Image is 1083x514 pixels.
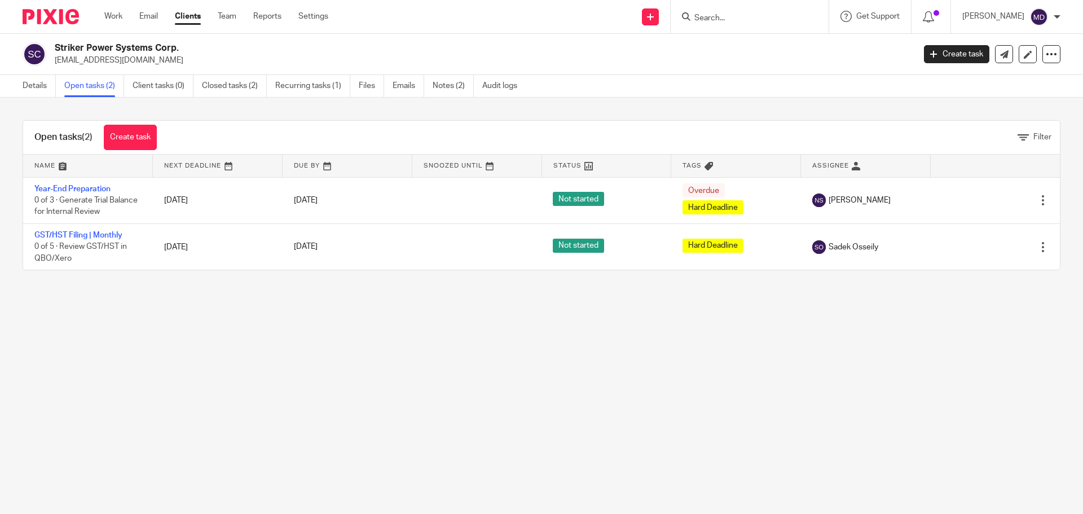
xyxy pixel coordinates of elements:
[64,75,124,97] a: Open tasks (2)
[433,75,474,97] a: Notes (2)
[553,162,582,169] span: Status
[1033,133,1051,141] span: Filter
[175,11,201,22] a: Clients
[55,42,737,54] h2: Striker Power Systems Corp.
[829,241,878,253] span: Sadek Osseily
[683,162,702,169] span: Tags
[812,240,826,254] img: svg%3E
[962,11,1024,22] p: [PERSON_NAME]
[683,183,725,197] span: Overdue
[139,11,158,22] a: Email
[924,45,989,63] a: Create task
[275,75,350,97] a: Recurring tasks (1)
[23,75,56,97] a: Details
[34,131,93,143] h1: Open tasks
[359,75,384,97] a: Files
[218,11,236,22] a: Team
[153,223,283,270] td: [DATE]
[104,125,157,150] a: Create task
[683,239,743,253] span: Hard Deadline
[812,194,826,207] img: svg%3E
[23,42,46,66] img: svg%3E
[82,133,93,142] span: (2)
[482,75,526,97] a: Audit logs
[202,75,267,97] a: Closed tasks (2)
[683,200,743,214] span: Hard Deadline
[553,239,604,253] span: Not started
[253,11,281,22] a: Reports
[55,55,907,66] p: [EMAIL_ADDRESS][DOMAIN_NAME]
[34,243,127,263] span: 0 of 5 · Review GST/HST in QBO/Xero
[298,11,328,22] a: Settings
[34,196,138,216] span: 0 of 3 · Generate Trial Balance for Internal Review
[856,12,900,20] span: Get Support
[34,185,111,193] a: Year-End Preparation
[1030,8,1048,26] img: svg%3E
[829,195,891,206] span: [PERSON_NAME]
[294,196,318,204] span: [DATE]
[693,14,795,24] input: Search
[553,192,604,206] span: Not started
[153,177,283,223] td: [DATE]
[34,231,122,239] a: GST/HST Filing | Monthly
[424,162,483,169] span: Snoozed Until
[23,9,79,24] img: Pixie
[133,75,193,97] a: Client tasks (0)
[393,75,424,97] a: Emails
[104,11,122,22] a: Work
[294,243,318,251] span: [DATE]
